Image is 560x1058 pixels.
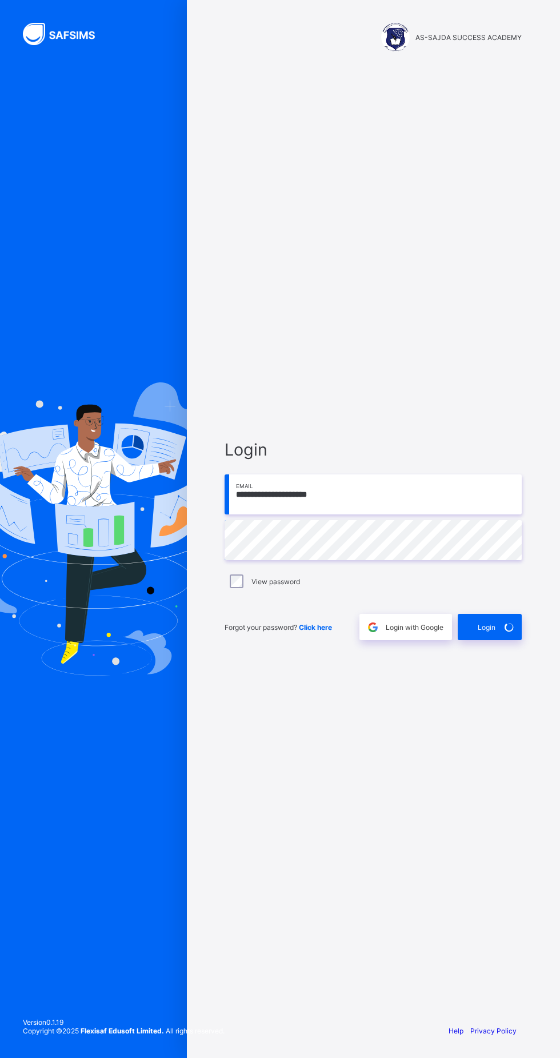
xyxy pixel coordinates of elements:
[299,623,332,632] a: Click here
[23,1018,225,1027] span: Version 0.1.19
[470,1027,517,1035] a: Privacy Policy
[225,440,522,460] span: Login
[251,577,300,586] label: View password
[366,621,379,634] img: google.396cfc9801f0270233282035f929180a.svg
[449,1027,463,1035] a: Help
[81,1027,164,1035] strong: Flexisaf Edusoft Limited.
[478,623,495,632] span: Login
[415,33,522,42] span: AS-SAJDA SUCCESS ACADEMY
[23,23,109,45] img: SAFSIMS Logo
[225,623,332,632] span: Forgot your password?
[386,623,443,632] span: Login with Google
[23,1027,225,1035] span: Copyright © 2025 All rights reserved.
